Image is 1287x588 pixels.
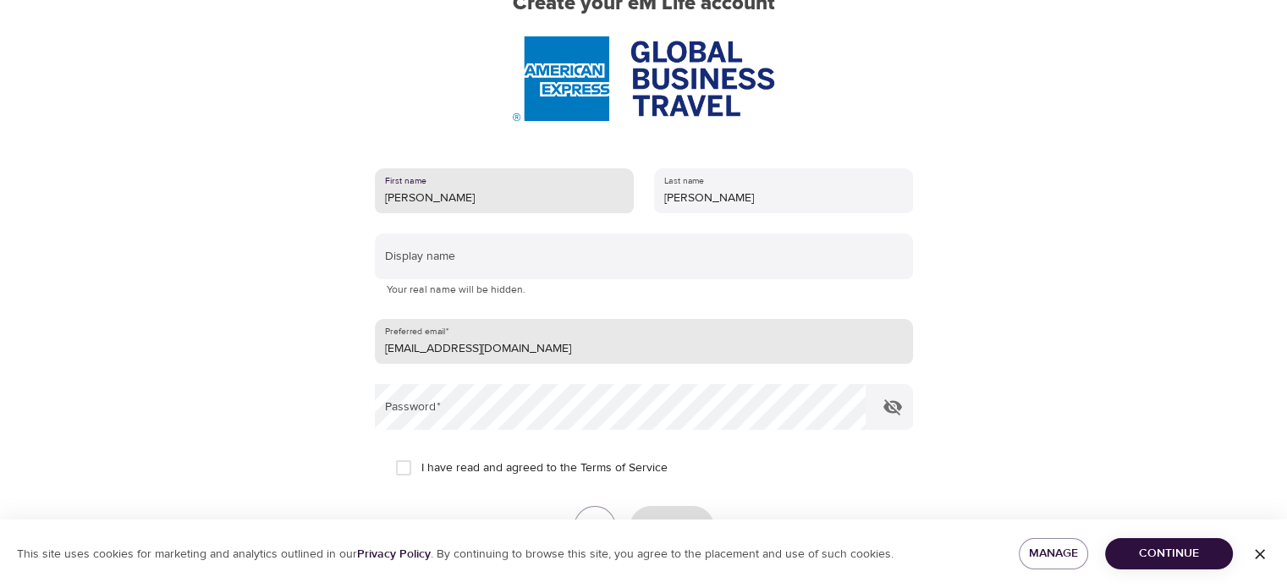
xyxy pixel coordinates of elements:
[1119,543,1219,564] span: Continue
[1105,538,1233,569] button: Continue
[357,547,431,562] a: Privacy Policy
[387,282,901,299] p: Your real name will be hidden.
[513,36,773,121] img: AmEx%20GBT%20logo.png
[1019,538,1089,569] button: Manage
[580,459,668,477] a: Terms of Service
[1032,543,1075,564] span: Manage
[421,459,668,477] span: I have read and agreed to the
